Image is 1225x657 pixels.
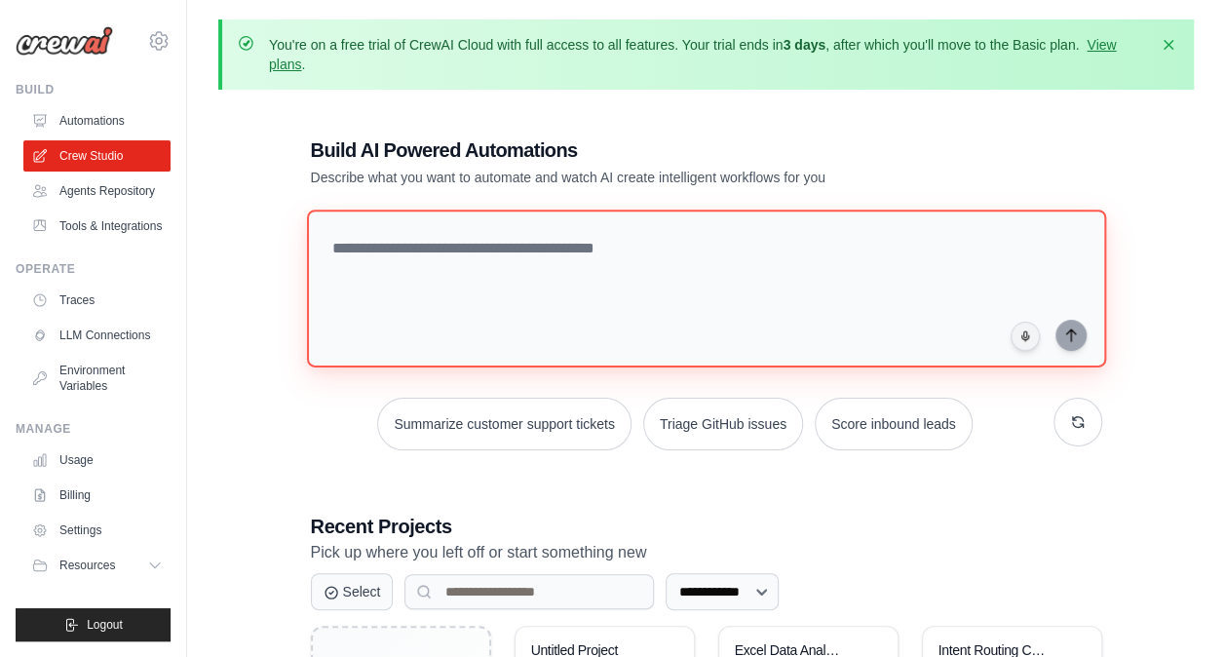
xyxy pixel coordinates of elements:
a: Agents Repository [23,175,171,207]
a: Automations [23,105,171,136]
div: Manage [16,421,171,437]
p: Describe what you want to automate and watch AI create intelligent workflows for you [311,168,966,187]
span: Resources [59,558,115,573]
p: Pick up where you left off or start something new [311,540,1102,565]
a: Usage [23,444,171,476]
button: Get new suggestions [1053,398,1102,446]
button: Resources [23,550,171,581]
a: LLM Connections [23,320,171,351]
div: Build [16,82,171,97]
p: You're on a free trial of CrewAI Cloud with full access to all features. Your trial ends in , aft... [269,35,1147,74]
a: Settings [23,515,171,546]
button: Triage GitHub issues [643,398,803,450]
button: Select [311,573,394,610]
a: Environment Variables [23,355,171,402]
h3: Recent Projects [311,513,1102,540]
a: Traces [23,285,171,316]
strong: 3 days [783,37,825,53]
button: Score inbound leads [815,398,973,450]
button: Logout [16,608,171,641]
img: Logo [16,26,113,56]
span: Logout [87,617,123,633]
button: Click to speak your automation idea [1011,322,1040,351]
div: Operate [16,261,171,277]
a: Tools & Integrations [23,211,171,242]
a: Crew Studio [23,140,171,172]
h1: Build AI Powered Automations [311,136,966,164]
a: Billing [23,480,171,511]
button: Summarize customer support tickets [377,398,631,450]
